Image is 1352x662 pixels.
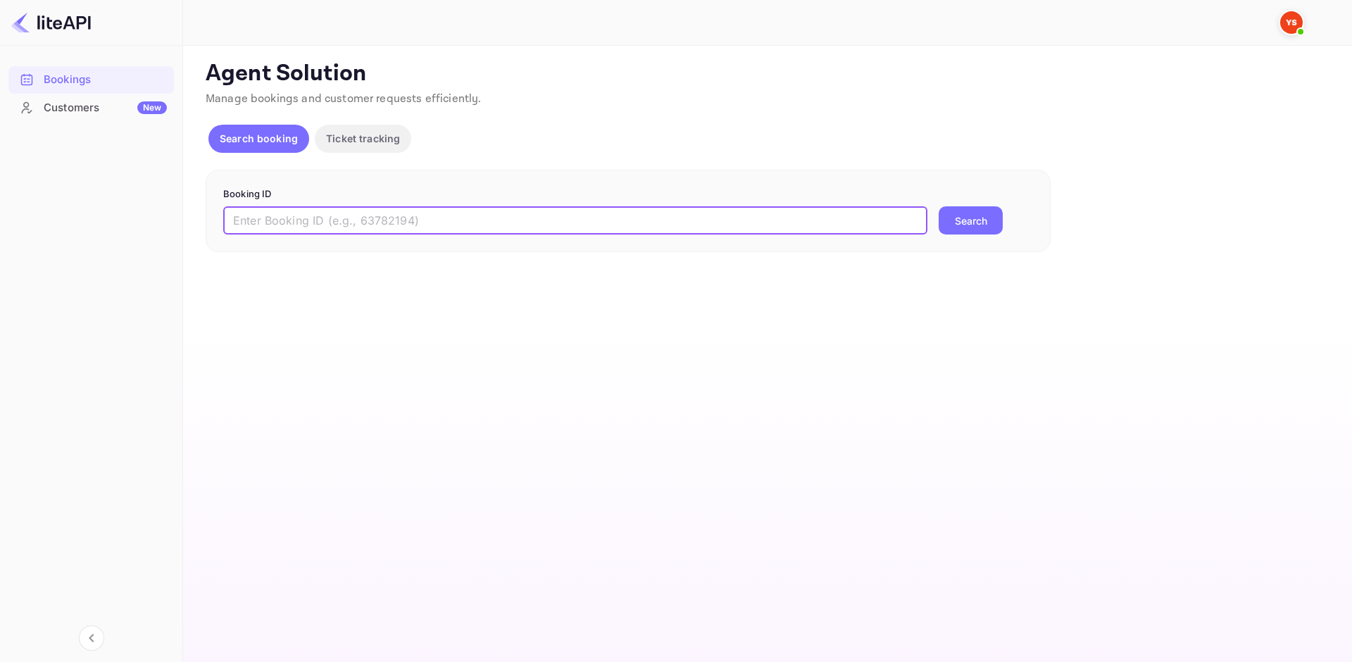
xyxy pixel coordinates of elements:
a: Bookings [8,66,174,92]
p: Agent Solution [206,60,1327,88]
input: Enter Booking ID (e.g., 63782194) [223,206,927,235]
button: Search [939,206,1003,235]
a: CustomersNew [8,94,174,120]
p: Booking ID [223,187,1033,201]
div: Bookings [8,66,174,94]
div: CustomersNew [8,94,174,122]
div: New [137,101,167,114]
span: Manage bookings and customer requests efficiently. [206,92,482,106]
div: Customers [44,100,167,116]
p: Ticket tracking [326,131,400,146]
button: Collapse navigation [79,625,104,651]
div: Bookings [44,72,167,88]
img: LiteAPI logo [11,11,91,34]
img: Yandex Support [1280,11,1303,34]
p: Search booking [220,131,298,146]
